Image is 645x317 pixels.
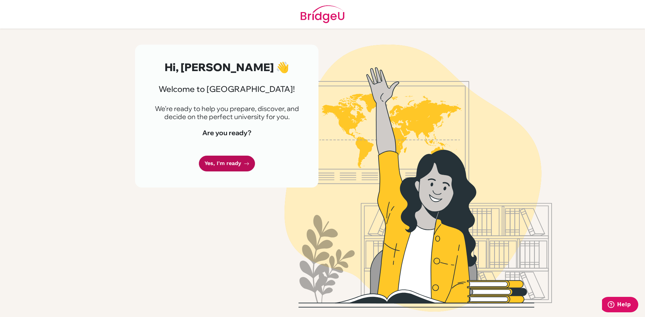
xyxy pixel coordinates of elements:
[151,61,302,73] h2: Hi, [PERSON_NAME] 👋
[227,45,610,312] img: Welcome to Bridge U
[151,105,302,121] p: We're ready to help you prepare, discover, and decide on the perfect university for you.
[151,129,302,137] h4: Are you ready?
[602,297,638,314] iframe: Opens a widget where you can find more information
[199,156,255,171] a: Yes, I'm ready
[151,84,302,94] h3: Welcome to [GEOGRAPHIC_DATA]!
